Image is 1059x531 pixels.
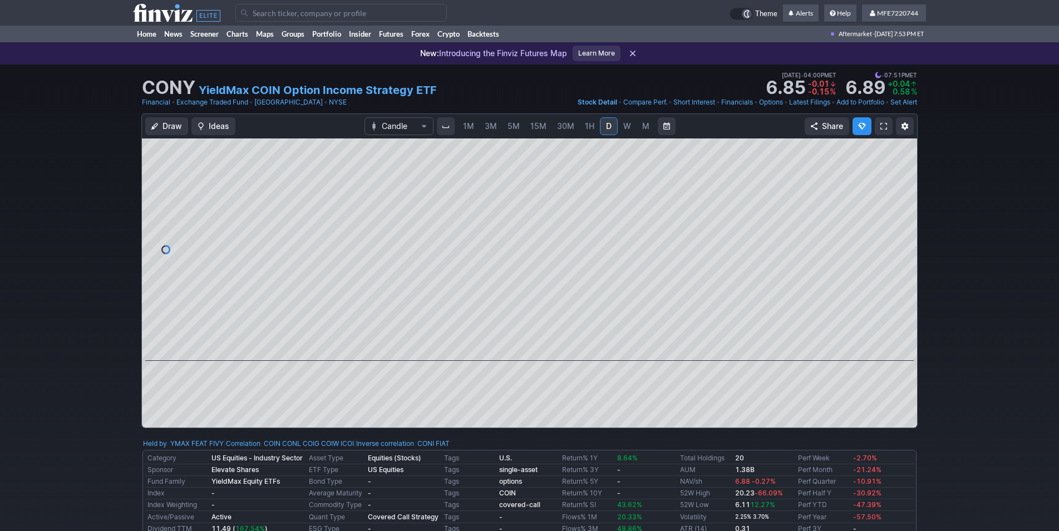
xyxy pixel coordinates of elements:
[822,121,843,132] span: Share
[678,464,733,476] td: AUM
[853,477,881,485] span: -10.91%
[796,488,851,499] td: Perf Half Y
[282,438,301,449] a: CONL
[368,489,371,497] b: -
[730,8,777,20] a: Theme
[881,70,884,80] span: •
[862,4,926,22] a: MFE7220744
[375,26,407,42] a: Futures
[463,121,474,131] span: 1M
[499,477,522,485] b: options
[354,438,450,449] div: | :
[735,465,755,474] b: 1.38B
[191,438,208,449] a: FEAT
[223,26,252,42] a: Charts
[678,511,733,523] td: Volatility
[678,476,733,488] td: NAV/sh
[853,454,877,462] span: -2.70%
[853,489,881,497] span: -30.92%
[199,82,437,98] a: YieldMax COIN Option Income Strategy ETF
[209,121,229,132] span: Ideas
[623,98,667,106] span: Compare Perf.
[485,121,497,131] span: 3M
[308,26,345,42] a: Portfolio
[499,513,503,521] b: -
[755,489,783,497] span: -66.09%
[750,500,775,509] span: 12.27%
[407,26,434,42] a: Forex
[329,97,347,108] a: NYSE
[658,117,676,135] button: Range
[525,117,551,135] a: 15M
[191,117,235,135] button: Ideas
[434,26,464,42] a: Crypto
[442,488,497,499] td: Tags
[839,26,875,42] span: Aftermarket ·
[145,499,209,511] td: Index Weighting
[142,97,170,108] a: Financial
[759,97,783,108] a: Options
[368,465,403,474] b: US Equities
[145,488,209,499] td: Index
[436,438,450,449] a: FIAT
[617,465,620,474] b: -
[420,48,439,58] span: New:
[678,453,733,464] td: Total Holdings
[845,79,885,97] strong: 6.89
[578,97,617,108] a: Stock Detail
[678,488,733,499] td: 52W High
[805,117,849,135] button: Share
[442,453,497,464] td: Tags
[560,476,615,488] td: Return% 5Y
[875,26,924,42] span: [DATE] 7:53 PM ET
[249,97,253,108] span: •
[853,500,881,509] span: -47.39%
[617,489,620,497] b: -
[637,117,654,135] a: M
[789,98,830,106] span: Latest Filings
[142,79,195,97] h1: CONY
[890,97,917,108] a: Set Alert
[503,117,525,135] a: 5M
[382,121,416,132] span: Candle
[499,489,516,497] a: COIN
[789,97,830,108] a: Latest Filings
[321,438,339,449] a: COIW
[783,4,819,22] a: Alerts
[877,9,918,17] span: MFE7220744
[560,464,615,476] td: Return% 3Y
[442,464,497,476] td: Tags
[176,97,248,108] a: Exchange Traded Fund
[307,464,366,476] td: ETF Type
[560,488,615,499] td: Return% 10Y
[145,511,209,523] td: Active/Passive
[264,438,280,449] a: COIN
[824,4,856,22] a: Help
[735,500,775,509] b: 6.11
[499,465,538,474] a: single-asset
[143,439,167,448] a: Held by
[224,438,354,449] div: | :
[735,489,783,497] b: 20.23
[578,98,617,106] span: Stock Detail
[808,79,829,88] span: -0.01
[499,454,512,462] a: U.S.
[853,117,871,135] button: Explore new features
[211,477,280,485] b: YieldMax Equity ETFs
[530,121,546,131] span: 15M
[211,454,303,462] b: US Equities - Industry Sector
[830,87,836,96] span: %
[499,500,540,509] a: covered-call
[755,8,777,20] span: Theme
[754,97,758,108] span: •
[557,121,574,131] span: 30M
[368,513,439,521] b: Covered Call Strategy
[508,121,520,131] span: 5M
[162,121,182,132] span: Draw
[617,500,642,509] span: 43.62%
[145,453,209,464] td: Category
[442,476,497,488] td: Tags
